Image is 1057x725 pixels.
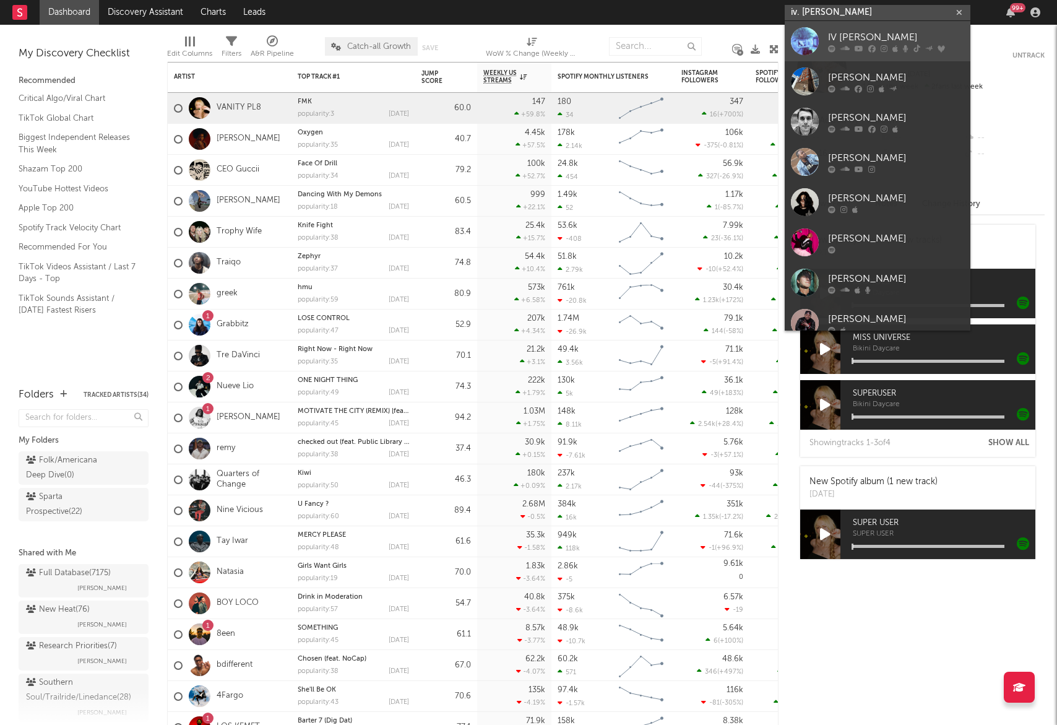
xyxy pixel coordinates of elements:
div: popularity: 59 [298,297,339,303]
div: +15.7 % [516,234,545,242]
div: popularity: 35 [298,358,338,365]
span: -44 [709,483,720,490]
div: IV [PERSON_NAME] [828,30,964,45]
div: 56.9k [723,160,743,168]
a: Oxygen [298,129,323,136]
div: 8.11k [558,420,582,428]
a: MERCY PLEASE [298,532,346,539]
div: Sparta Prospective ( 22 ) [26,490,113,519]
div: -20.8k [558,297,587,305]
a: Nueve Lio [217,381,254,392]
div: ( ) [704,327,743,335]
div: 49.4k [558,345,579,354]
div: ( ) [770,141,818,149]
span: Bikini Daycare [853,401,1035,409]
div: 30.4k [723,284,743,292]
button: 99+ [1006,7,1015,17]
span: [PERSON_NAME] [77,581,127,596]
div: [DATE] [389,328,409,334]
a: 8een [217,629,235,640]
div: 1.17k [725,191,743,199]
span: +52.4 % [718,266,741,273]
span: +700 % [719,111,741,118]
span: 2.54k [698,421,715,428]
span: 144 [712,328,723,335]
div: Face Of Drill [298,160,409,167]
div: -- [962,130,1045,146]
div: 52 [558,204,573,212]
span: 16 [710,111,717,118]
a: TikTok Videos Assistant / Last 7 Days - Top [19,260,136,285]
div: ( ) [695,296,743,304]
span: 23 [711,235,718,242]
a: VANITY PL8 [217,103,261,113]
a: TikTok Sounds Assistant / [DATE] Fastest Risers [19,292,136,317]
div: ( ) [707,203,743,211]
span: -36.1 % [720,235,741,242]
span: +183 % [720,390,741,397]
a: Barter 7 (Dig Dat) [298,718,352,724]
div: +10.4 % [515,265,545,273]
div: 21.2k [527,345,545,354]
a: Traiqo [217,258,241,268]
div: [PERSON_NAME] [828,231,964,246]
button: Show All [988,439,1029,447]
a: [PERSON_NAME] [785,263,970,303]
div: [DATE] [389,482,409,489]
div: Edit Columns [167,31,212,67]
a: Natasia [217,567,244,578]
div: popularity: 38 [298,235,339,241]
div: 46.3 [421,472,471,487]
svg: Chart title [613,279,669,310]
span: 327 [706,173,717,180]
div: 74.8 [421,256,471,271]
div: popularity: 18 [298,204,338,211]
div: -- [962,146,1045,162]
div: 36.1k [724,376,743,384]
span: -3 [710,452,717,459]
div: 34 [558,111,574,119]
div: [DATE] [389,389,409,396]
div: MOTIVATE THE CITY (REMIX) [feat. Montana 700 & Zillionaire Doe] [298,408,409,415]
div: 2.68M [522,500,545,508]
div: 60.0 [421,101,471,116]
div: 2.17k [558,482,582,490]
button: Untrack [1012,50,1045,62]
div: Folk/Americana Deep Dive ( 0 ) [26,453,113,483]
svg: Chart title [613,371,669,402]
div: +6.58 % [514,296,545,304]
a: greek [217,289,238,299]
div: [PERSON_NAME] [828,110,964,125]
div: +0.15 % [516,451,545,459]
div: 53.6k [558,222,577,230]
a: Folk/Americana Deep Dive(0) [19,451,149,485]
div: 30.9k [525,438,545,446]
div: My Discovery Checklist [19,46,149,61]
a: Quarters of Change [217,469,285,490]
span: 1 [715,204,718,211]
a: Shazam Top 200 [19,162,136,176]
a: remy [217,443,235,454]
div: 24.8k [558,160,578,168]
span: +91.4 % [718,359,741,366]
div: 7.99k [723,222,743,230]
a: SOMETHING [298,625,338,632]
div: 999 [530,191,545,199]
a: BOY LOCO [217,598,259,609]
a: [PERSON_NAME] [785,182,970,222]
a: Trophy Wife [217,227,262,237]
div: [DATE] [389,358,409,365]
a: U Fancy ? [298,501,329,508]
a: Research Priorities(7)[PERSON_NAME] [19,637,149,671]
div: ( ) [697,265,743,273]
div: WoW % Change (Weekly US Streams) [486,31,579,67]
a: FMK [298,98,312,105]
a: Tre DaVinci [217,350,260,361]
a: She'll Be OK [298,687,336,693]
span: +28.4 % [717,421,741,428]
span: SUPERUSER [853,386,1035,401]
a: [PERSON_NAME] [217,134,280,144]
a: [PERSON_NAME] [785,222,970,263]
div: New Heat ( 76 ) [26,602,90,617]
div: 10.2k [724,253,743,261]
